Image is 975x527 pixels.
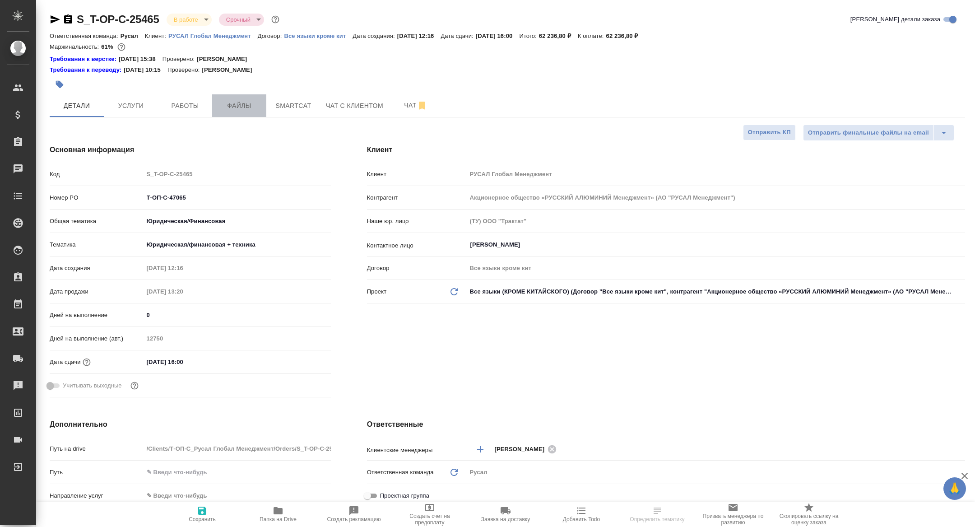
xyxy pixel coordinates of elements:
[164,502,240,527] button: Сохранить
[50,75,70,94] button: Добавить тэг
[144,488,331,504] div: ✎ Введи что-нибудь
[771,502,847,527] button: Скопировать ссылку на оценку заказа
[272,100,315,112] span: Smartcat
[960,244,962,246] button: Open
[563,516,600,522] span: Добавить Todo
[144,355,223,368] input: ✎ Введи что-нибудь
[258,33,284,39] p: Договор:
[218,100,261,112] span: Файлы
[63,14,74,25] button: Скопировать ссылку
[50,358,81,367] p: Дата сдачи
[124,65,167,75] p: [DATE] 10:15
[397,513,462,526] span: Создать счет на предоплату
[50,65,124,75] div: Нажми, чтобы открыть папку с инструкцией
[467,191,965,204] input: Пустое поле
[380,491,429,500] span: Проектная группа
[367,287,387,296] p: Проект
[197,55,254,64] p: [PERSON_NAME]
[269,14,281,25] button: Доп статусы указывают на важность/срочность заказа
[543,502,619,527] button: Добавить Todo
[468,502,543,527] button: Заявка на доставку
[144,308,331,322] input: ✎ Введи что-нибудь
[163,100,207,112] span: Работы
[144,332,331,345] input: Пустое поле
[367,145,965,155] h4: Клиент
[50,170,144,179] p: Код
[77,13,159,25] a: S_T-OP-C-25465
[367,446,467,455] p: Клиентские менеджеры
[947,479,962,498] span: 🙏
[129,380,140,392] button: Выбери, если сб и вс нужно считать рабочими днями для выполнения заказа.
[121,33,145,39] p: Русал
[162,55,197,64] p: Проверено:
[50,33,121,39] p: Ответственная команда:
[144,261,223,275] input: Пустое поле
[50,217,144,226] p: Общая тематика
[50,311,144,320] p: Дней на выполнение
[50,43,101,50] p: Маржинальность:
[606,33,645,39] p: 62 236,80 ₽
[55,100,98,112] span: Детали
[50,65,124,75] a: Требования к переводу:
[144,237,331,252] div: Юридическая/финансовая + техника
[619,502,695,527] button: Определить тематику
[397,33,441,39] p: [DATE] 12:16
[467,168,965,181] input: Пустое поле
[353,33,397,39] p: Дата создания:
[240,502,316,527] button: Папка на Drive
[803,125,954,141] div: split button
[81,356,93,368] button: Если добавить услуги и заполнить их объемом, то дата рассчитается автоматически
[223,16,253,23] button: Срочный
[327,516,381,522] span: Создать рекламацию
[168,33,258,39] p: РУСАЛ Глобал Менеджмент
[743,125,796,140] button: Отправить КП
[495,445,550,454] span: [PERSON_NAME]
[476,33,520,39] p: [DATE] 16:00
[50,55,119,64] a: Требования к верстке:
[481,516,530,522] span: Заявка на доставку
[144,214,331,229] div: Юридическая/Финансовая
[441,33,475,39] p: Дата сдачи:
[202,65,259,75] p: [PERSON_NAME]
[167,65,202,75] p: Проверено:
[367,217,467,226] p: Наше юр. лицо
[260,516,297,522] span: Папка на Drive
[578,33,606,39] p: К оплате:
[776,513,841,526] span: Скопировать ссылку на оценку заказа
[50,334,144,343] p: Дней на выполнение (авт.)
[50,444,144,453] p: Путь на drive
[167,14,212,26] div: В работе
[144,442,331,455] input: Пустое поле
[50,55,119,64] div: Нажми, чтобы открыть папку с инструкцией
[943,477,966,500] button: 🙏
[50,264,144,273] p: Дата создания
[803,125,934,141] button: Отправить финальные файлы на email
[417,100,427,111] svg: Отписаться
[960,448,962,450] button: Open
[50,419,331,430] h4: Дополнительно
[469,438,491,460] button: Добавить менеджера
[394,100,437,111] span: Чат
[144,168,331,181] input: Пустое поле
[367,170,467,179] p: Клиент
[367,468,434,477] p: Ответственная команда
[695,502,771,527] button: Призвать менеджера по развитию
[50,14,60,25] button: Скопировать ссылку для ЯМессенджера
[367,419,965,430] h4: Ответственные
[144,466,331,479] input: ✎ Введи что-нибудь
[50,240,144,249] p: Тематика
[50,287,144,296] p: Дата продажи
[467,261,965,275] input: Пустое поле
[392,502,468,527] button: Создать счет на предоплату
[109,100,153,112] span: Услуги
[284,32,353,39] a: Все языки кроме кит
[326,100,383,112] span: Чат с клиентом
[467,465,965,480] div: Русал
[367,264,467,273] p: Договор
[539,33,578,39] p: 62 236,80 ₽
[50,145,331,155] h4: Основная информация
[63,381,122,390] span: Учитывать выходные
[495,443,560,455] div: [PERSON_NAME]
[189,516,216,522] span: Сохранить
